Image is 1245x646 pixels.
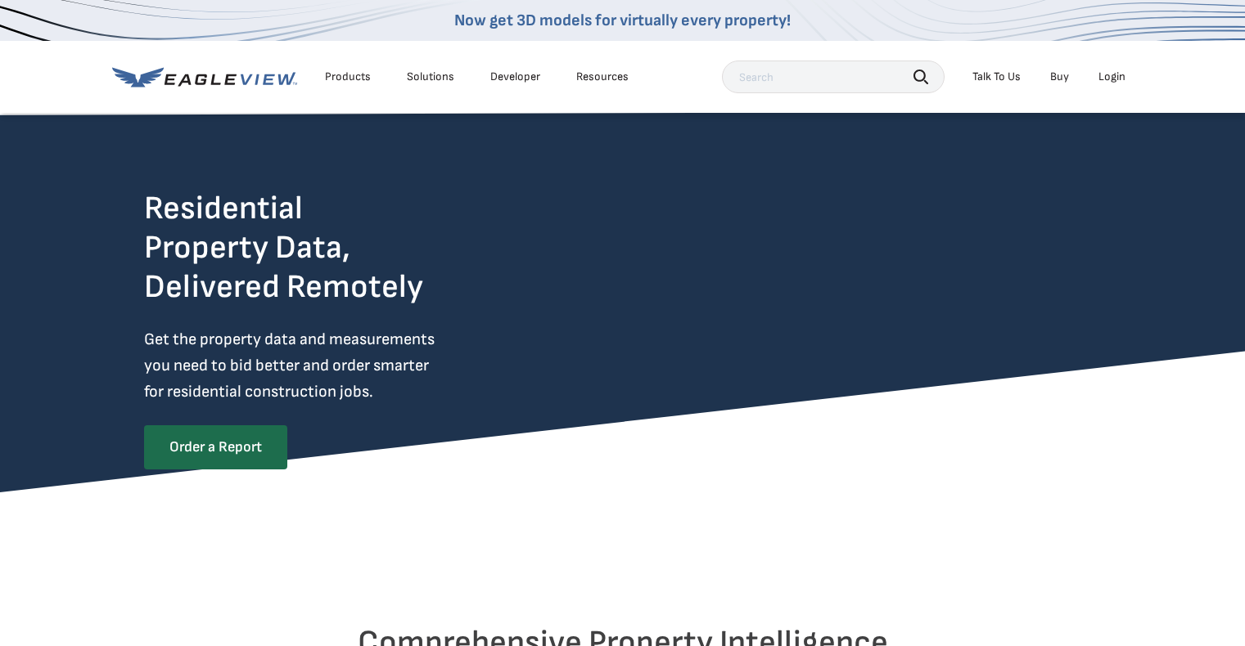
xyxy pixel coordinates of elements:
a: Now get 3D models for virtually every property! [454,11,791,30]
div: Solutions [407,70,454,84]
div: Products [325,70,371,84]
a: Order a Report [144,425,287,469]
a: Developer [490,70,540,84]
p: Get the property data and measurements you need to bid better and order smarter for residential c... [144,326,503,405]
div: Resources [576,70,629,84]
a: Buy [1050,70,1069,84]
input: Search [722,61,945,93]
div: Login [1098,70,1125,84]
div: Talk To Us [972,70,1021,84]
h2: Residential Property Data, Delivered Remotely [144,189,423,307]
